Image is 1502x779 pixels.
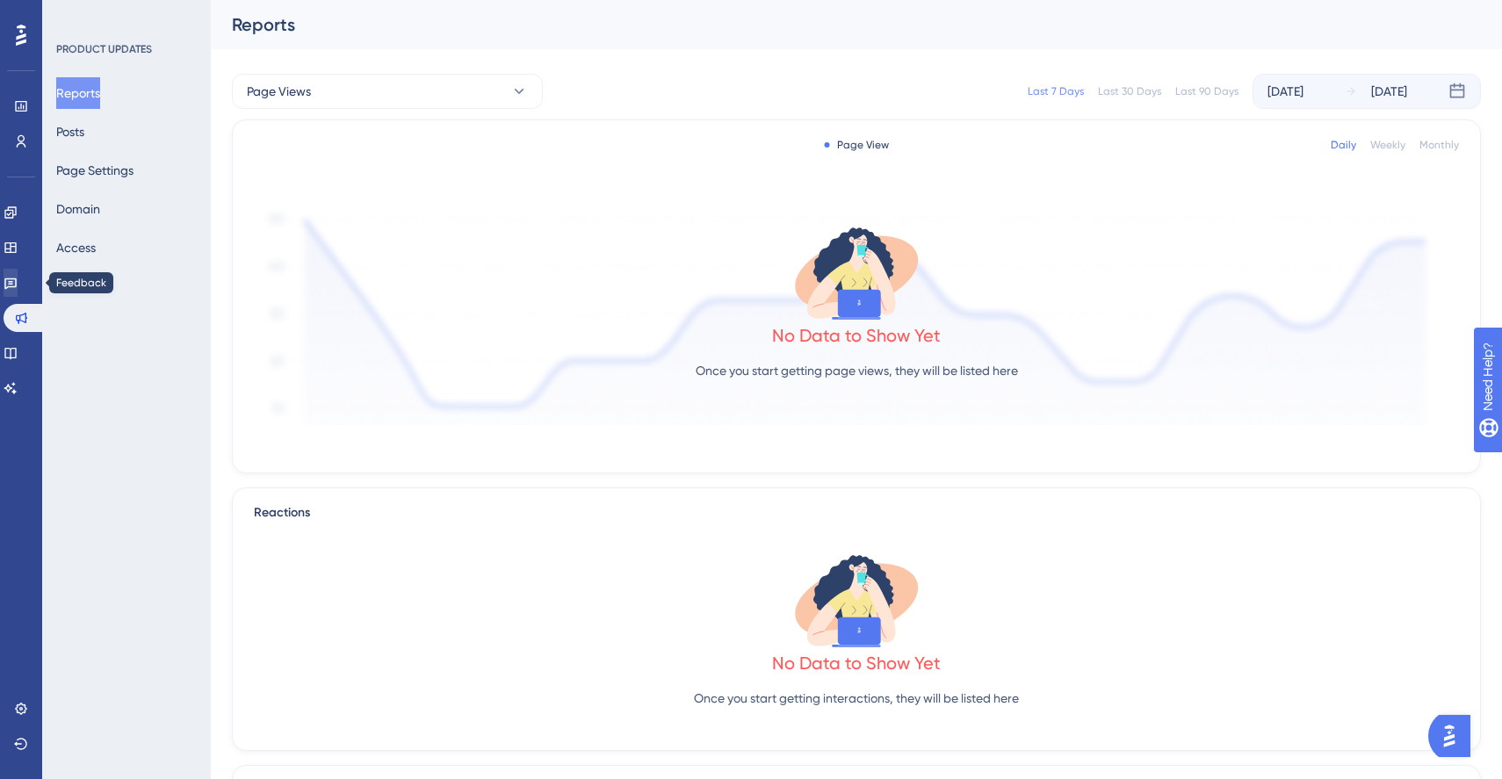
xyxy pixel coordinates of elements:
[56,232,96,263] button: Access
[696,360,1018,381] p: Once you start getting page views, they will be listed here
[56,77,100,109] button: Reports
[825,138,889,152] div: Page View
[56,42,152,56] div: PRODUCT UPDATES
[1175,84,1238,98] div: Last 90 Days
[254,502,1459,523] div: Reactions
[1371,81,1407,102] div: [DATE]
[56,116,84,148] button: Posts
[232,74,543,109] button: Page Views
[56,155,134,186] button: Page Settings
[56,193,100,225] button: Domain
[1267,81,1303,102] div: [DATE]
[1028,84,1084,98] div: Last 7 Days
[1428,710,1481,762] iframe: UserGuiding AI Assistant Launcher
[41,4,110,25] span: Need Help?
[772,651,941,675] div: No Data to Show Yet
[1331,138,1356,152] div: Daily
[1419,138,1459,152] div: Monthly
[694,688,1019,709] p: Once you start getting interactions, they will be listed here
[1370,138,1405,152] div: Weekly
[247,81,311,102] span: Page Views
[232,12,1437,37] div: Reports
[1098,84,1161,98] div: Last 30 Days
[772,323,941,348] div: No Data to Show Yet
